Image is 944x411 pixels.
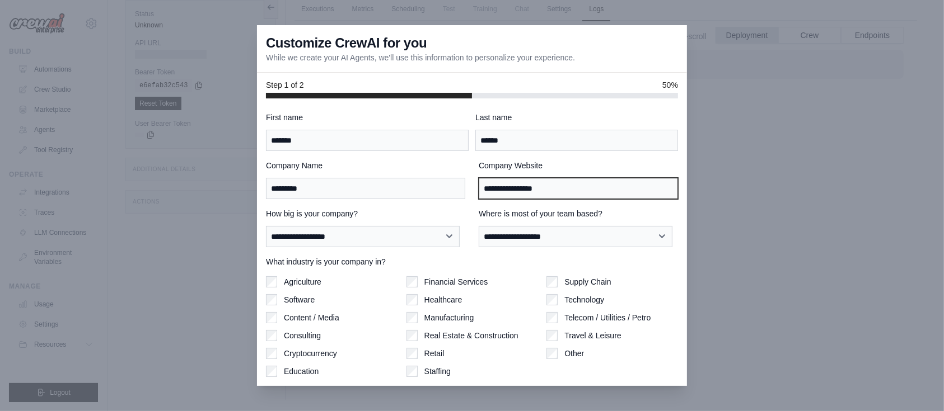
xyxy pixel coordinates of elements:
label: Education [284,366,319,377]
label: Other [564,348,584,359]
h3: Customize CrewAI for you [266,34,427,52]
label: Real Estate & Construction [424,330,518,341]
label: Where is most of your team based? [479,208,678,219]
span: Step 1 of 2 [266,79,304,91]
label: Company Website [479,160,678,171]
label: Last name [475,112,678,123]
label: Consulting [284,330,321,341]
label: Agriculture [284,276,321,287]
label: Healthcare [424,294,462,305]
iframe: Chat Widget [888,357,944,411]
label: Technology [564,294,604,305]
label: Supply Chain [564,276,611,287]
label: Staffing [424,366,451,377]
label: Retail [424,348,445,359]
p: While we create your AI Agents, we'll use this information to personalize your experience. [266,52,575,63]
label: Financial Services [424,276,488,287]
label: Cryptocurrency [284,348,337,359]
label: Software [284,294,315,305]
label: Telecom / Utilities / Petro [564,312,651,323]
label: Content / Media [284,312,339,323]
label: What industry is your company in? [266,256,678,267]
label: Manufacturing [424,312,474,323]
label: Company Name [266,160,465,171]
span: 50% [662,79,678,91]
label: How big is your company? [266,208,465,219]
button: Next [621,386,678,410]
label: First name [266,112,469,123]
label: Travel & Leisure [564,330,621,341]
